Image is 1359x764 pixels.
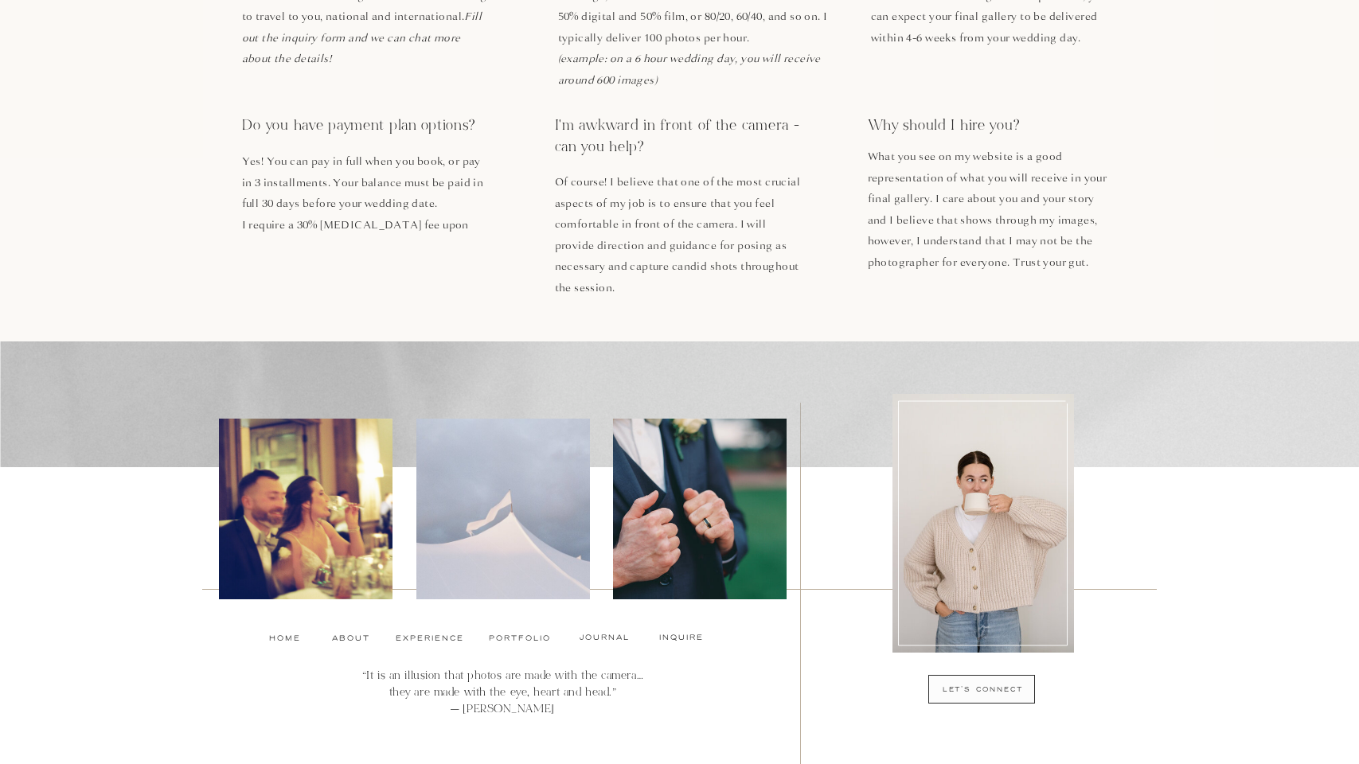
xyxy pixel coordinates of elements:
p: Do you have payment plan options? [242,115,489,159]
a: Portfolio [489,632,549,645]
i: (example: on a 6 hour wedding day, you will receive around 600 images) [558,52,821,87]
h1: “It is an illusion that photos are made with the camera… they are made with the eye, heart and he... [354,668,652,696]
a: Inquire [654,631,709,644]
a: let's connect [896,684,1071,696]
p: Yes! You can pay in full when you book, or pay in 3 installments. Your balance must be paid in fu... [242,151,489,235]
i: Fill out the inquiry form and we can chat more about the details! [242,10,482,65]
a: experience [396,632,462,645]
a: Journal [574,631,636,644]
a: About [332,632,367,645]
p: What you see on my website is a good representation of what you will receive in your final galler... [868,146,1115,325]
a: Home [268,632,303,645]
p: Of course! I believe that one of the most crucial aspects of my job is to ensure that you feel co... [555,172,802,302]
p: Why should I hire you? [868,115,1115,159]
p: I'm awkward in front of the camera - can you help? [555,115,802,159]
